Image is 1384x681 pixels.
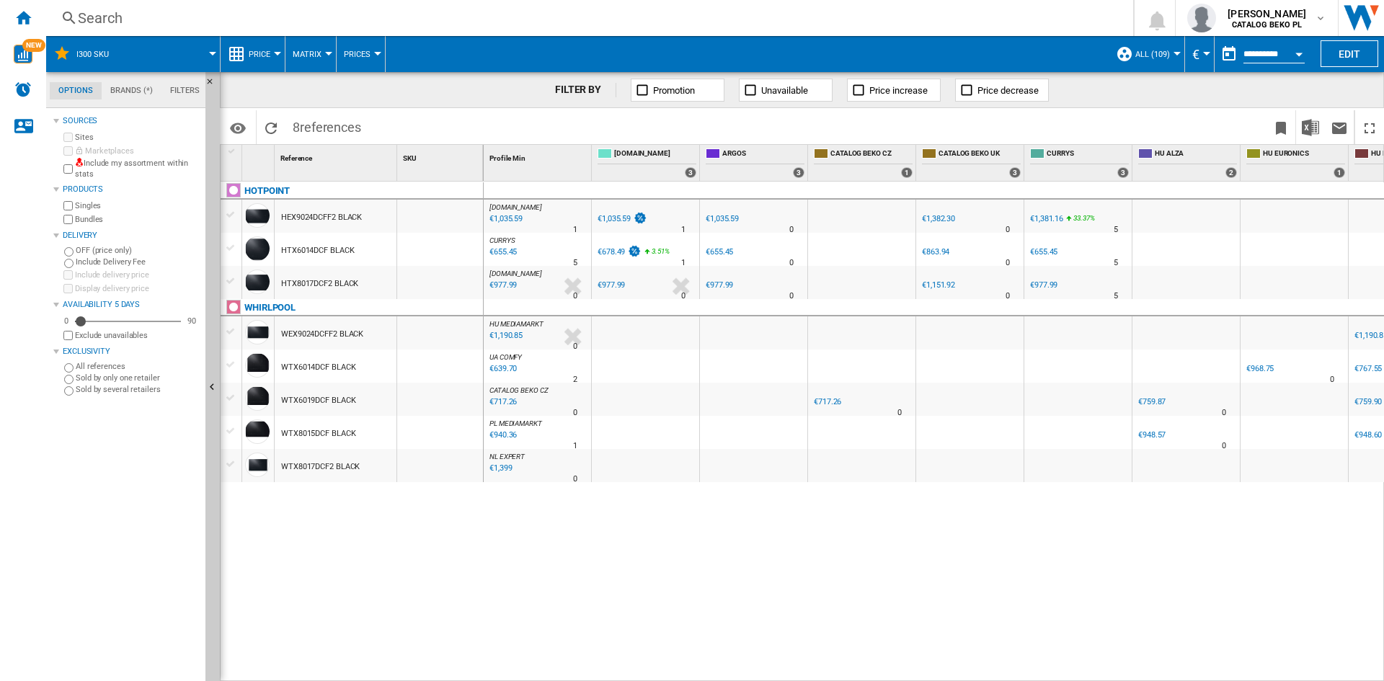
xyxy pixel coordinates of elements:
[281,384,355,417] div: WTX6019DCF BLACK
[681,223,686,237] div: Delivery Time : 1 day
[1114,223,1118,237] div: Delivery Time : 5 days
[1138,430,1166,440] div: €948.57
[598,214,631,223] div: €1,035.59
[1138,397,1166,406] div: €759.87
[400,145,483,167] div: SKU Sort None
[281,201,362,234] div: HEX9024DCFF2 BLACK
[1354,364,1382,373] div: €767.55
[1027,145,1132,181] div: CURRYS 3 offers sold by CURRYS
[1030,214,1063,223] div: €1,381.16
[1352,362,1382,376] div: €767.55
[63,230,200,241] div: Delivery
[555,83,616,97] div: FILTER BY
[64,386,74,396] input: Sold by several retailers
[1267,110,1295,144] button: Bookmark this report
[595,278,625,293] div: €977.99
[1296,110,1325,144] button: Download in Excel
[281,267,358,301] div: HTX8017DCF2 BLACK
[1355,110,1384,144] button: Maximize
[223,115,252,141] button: Options
[1030,280,1057,290] div: €977.99
[102,82,161,99] md-tab-item: Brands (*)
[598,247,625,257] div: €678.49
[703,145,807,181] div: ARGOS 3 offers sold by ARGOS
[901,167,913,178] div: 1 offers sold by CATALOG BEKO CZ
[789,289,794,303] div: Delivery Time : 0 day
[1222,439,1226,453] div: Delivery Time : 0 day
[293,36,329,72] div: Matrix
[489,353,522,361] span: UA COMFY
[1073,214,1090,222] span: 33.37
[1135,50,1170,59] span: all (109)
[1135,36,1177,72] button: all (109)
[1325,110,1354,144] button: Send this report by email
[1117,167,1129,178] div: 3 offers sold by CURRYS
[706,214,739,223] div: €1,035.59
[63,270,73,280] input: Include delivery price
[63,146,73,156] input: Marketplaces
[281,417,355,450] div: WTX8015DCF BLACK
[75,132,200,143] label: Sites
[64,375,74,384] input: Sold by only one retailer
[812,395,841,409] div: €717.26
[76,50,109,59] span: i300 sku
[573,339,577,354] div: Delivery Time : 0 day
[1028,278,1057,293] div: €977.99
[739,79,833,102] button: Unavailable
[278,145,396,167] div: Sort None
[63,133,73,142] input: Sites
[1354,430,1382,440] div: €948.60
[1136,395,1166,409] div: €759.87
[573,223,577,237] div: Delivery Time : 1 day
[573,439,577,453] div: Delivery Time : 1 day
[922,214,955,223] div: €1,382.30
[487,145,591,167] div: Sort None
[1330,373,1334,387] div: Delivery Time : 0 day
[75,214,200,225] label: Bundles
[75,158,84,166] img: mysite-not-bg-18x18.png
[487,395,517,409] div: Last updated : Tuesday, 25 March 2025 15:48
[487,245,517,259] div: Last updated : Wednesday, 8 October 2025 13:32
[344,36,378,72] button: Prices
[1215,40,1243,68] button: md-calendar
[63,160,73,178] input: Include my assortment within stats
[595,212,647,226] div: €1,035.59
[1222,406,1226,420] div: Delivery Time : 0 day
[63,215,73,224] input: Bundles
[1047,148,1129,161] span: CURRYS
[1009,167,1021,178] div: 3 offers sold by CATALOG BEKO UK
[487,212,523,226] div: Last updated : Wednesday, 8 October 2025 12:00
[75,330,200,341] label: Exclude unavailables
[598,280,625,290] div: €977.99
[573,256,577,270] div: Delivery Time : 5 days
[633,212,647,224] img: promotionV3.png
[61,316,72,326] div: 0
[487,145,591,167] div: Profile Min Sort None
[63,284,73,293] input: Display delivery price
[76,373,200,383] label: Sold by only one retailer
[489,270,542,277] span: [DOMAIN_NAME]
[489,419,542,427] span: PL MEDIAMARKT
[344,50,371,59] span: Prices
[793,167,804,178] div: 3 offers sold by ARGOS
[489,386,549,394] span: CATALOG BEKO CZ
[1155,148,1237,161] span: HU ALZA
[245,145,274,167] div: Sort None
[706,247,733,257] div: €655.45
[922,247,949,257] div: €863.94
[897,406,902,420] div: Delivery Time : 0 day
[650,245,659,262] i: %
[573,472,577,486] div: Delivery Time : 0 day
[1030,247,1057,257] div: €655.45
[595,145,699,181] div: [DOMAIN_NAME] 3 offers sold by AO.COM
[205,72,223,98] button: Hide
[76,245,200,256] label: OFF (price only)
[249,50,270,59] span: Price
[1321,40,1378,67] button: Edit
[1136,428,1166,442] div: €948.57
[63,184,200,195] div: Products
[1232,20,1302,30] b: CATALOG BEKO PL
[653,85,695,96] span: Promotion
[1185,36,1215,72] md-menu: Currency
